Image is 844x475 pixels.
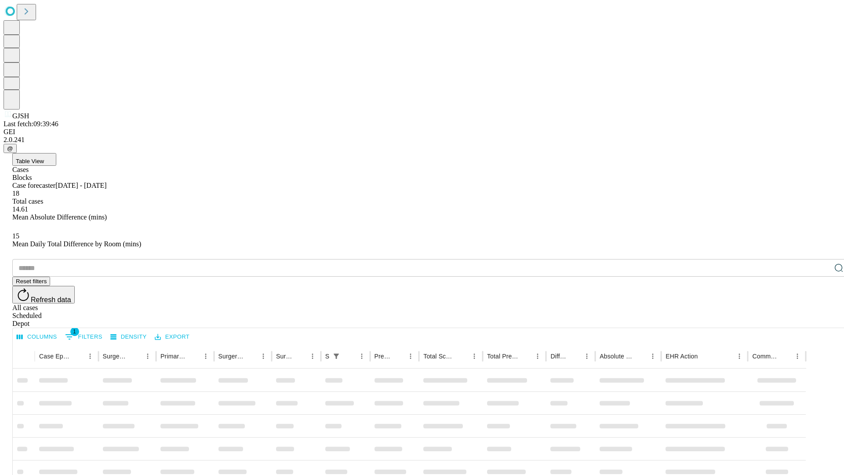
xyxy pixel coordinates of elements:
[306,350,319,362] button: Menu
[404,350,417,362] button: Menu
[257,350,269,362] button: Menu
[12,213,107,221] span: Mean Absolute Difference (mins)
[294,350,306,362] button: Sort
[423,353,455,360] div: Total Scheduled Duration
[550,353,568,360] div: Difference
[245,350,257,362] button: Sort
[12,182,55,189] span: Case forecaster
[468,350,480,362] button: Menu
[129,350,142,362] button: Sort
[12,153,56,166] button: Table View
[600,353,633,360] div: Absolute Difference
[531,350,544,362] button: Menu
[142,350,154,362] button: Menu
[666,353,698,360] div: EHR Action
[16,158,44,164] span: Table View
[634,350,647,362] button: Sort
[15,330,59,344] button: Select columns
[72,350,84,362] button: Sort
[70,327,79,336] span: 1
[4,144,17,153] button: @
[108,330,149,344] button: Density
[16,278,47,285] span: Reset filters
[4,128,840,136] div: GEI
[276,353,293,360] div: Surgery Date
[791,350,804,362] button: Menu
[330,350,342,362] button: Show filters
[200,350,212,362] button: Menu
[519,350,531,362] button: Sort
[752,353,778,360] div: Comments
[356,350,368,362] button: Menu
[84,350,96,362] button: Menu
[779,350,791,362] button: Sort
[103,353,128,360] div: Surgeon Name
[12,190,19,197] span: 18
[487,353,519,360] div: Total Predicted Duration
[733,350,746,362] button: Menu
[12,240,141,248] span: Mean Daily Total Difference by Room (mins)
[187,350,200,362] button: Sort
[12,205,28,213] span: 14.61
[153,330,192,344] button: Export
[647,350,659,362] button: Menu
[160,353,186,360] div: Primary Service
[7,145,13,152] span: @
[218,353,244,360] div: Surgery Name
[375,353,392,360] div: Predicted In Room Duration
[325,353,329,360] div: Scheduled In Room Duration
[12,232,19,240] span: 15
[568,350,581,362] button: Sort
[581,350,593,362] button: Menu
[4,136,840,144] div: 2.0.241
[698,350,711,362] button: Sort
[63,330,105,344] button: Show filters
[392,350,404,362] button: Sort
[55,182,106,189] span: [DATE] - [DATE]
[12,112,29,120] span: GJSH
[330,350,342,362] div: 1 active filter
[12,286,75,303] button: Refresh data
[39,353,71,360] div: Case Epic Id
[12,277,50,286] button: Reset filters
[343,350,356,362] button: Sort
[31,296,71,303] span: Refresh data
[456,350,468,362] button: Sort
[4,120,58,128] span: Last fetch: 09:39:46
[12,197,43,205] span: Total cases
